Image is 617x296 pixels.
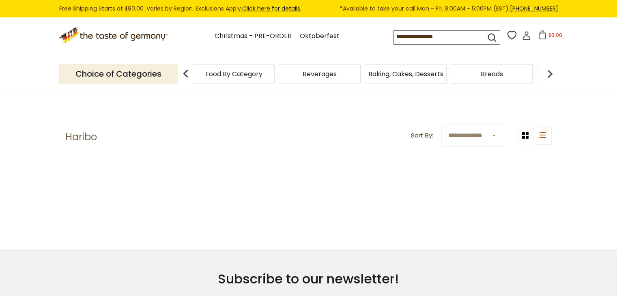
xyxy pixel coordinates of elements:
h3: Subscribe to our newsletter! [145,271,472,287]
button: $0.00 [533,30,567,43]
span: *Available to take your call Mon - Fri, 9:00AM - 5:00PM (EST). [340,4,558,13]
span: $0.00 [548,32,562,39]
a: [PHONE_NUMBER] [510,4,558,13]
img: next arrow [542,66,558,82]
h1: Haribo [65,131,97,143]
img: previous arrow [178,66,194,82]
label: Sort By: [411,131,433,141]
a: Beverages [303,71,337,77]
a: Click here for details. [242,4,301,13]
a: Oktoberfest [300,31,340,42]
a: Food By Category [205,71,262,77]
p: Choice of Categories [59,64,178,84]
a: Breads [481,71,503,77]
a: Christmas - PRE-ORDER [215,31,292,42]
a: Baking, Cakes, Desserts [368,71,443,77]
div: Free Shipping Starts at $80.00. Varies by Region. Exclusions Apply. [59,4,558,13]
